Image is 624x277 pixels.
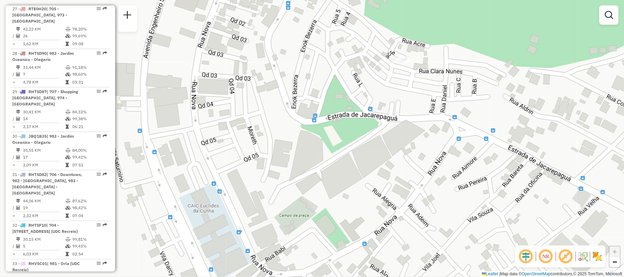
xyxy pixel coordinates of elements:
[72,204,107,211] td: 98,42%
[613,247,617,256] span: +
[103,223,107,227] em: Rota exportada
[103,89,107,93] em: Rota exportada
[482,272,498,276] a: Leaflet
[12,51,74,62] span: 28 -
[72,33,107,39] td: 99,69%
[72,243,107,250] td: 99,43%
[12,212,16,219] td: =
[65,148,71,152] i: % de utilização do peso
[23,123,65,130] td: 2,17 KM
[103,261,107,265] em: Rota exportada
[97,134,101,138] em: Opções
[23,40,65,47] td: 1,62 KM
[65,214,69,218] i: Tempo total em rota
[12,79,16,86] td: =
[23,154,65,161] td: 17
[16,110,20,114] i: Distância Total
[12,223,78,234] span: | 704 - [STREET_ADDRESS] (UDC Recreio)
[65,72,71,76] i: % de utilização da cubagem
[28,223,46,228] span: RHT5F10
[12,6,67,24] span: 27 -
[12,40,16,47] td: =
[97,7,101,11] em: Opções
[72,236,107,243] td: 99,81%
[103,134,107,138] em: Rota exportada
[23,109,65,115] td: 30,41 KM
[12,51,74,62] span: | 983 - Jardim Oceanico - Olegario
[16,72,20,76] i: Total de Atividades
[393,56,410,63] div: Atividade não roteirizada - FRANCISCO ERIBERTO D
[72,79,107,86] td: 03:31
[518,248,534,265] span: Ocultar deslocamento
[97,51,101,55] em: Opções
[12,172,82,196] span: | 706 - Downtown, 982 - [GEOGRAPHIC_DATA], 983 - [GEOGRAPHIC_DATA] - [GEOGRAPHIC_DATA]
[12,89,78,106] span: 29 -
[16,244,20,248] i: Total de Atividades
[72,162,107,168] td: 07:51
[610,247,620,257] a: Zoom in
[65,206,71,210] i: % de utilização da cubagem
[12,71,16,78] td: /
[16,34,20,38] i: Total de Atividades
[577,251,588,262] img: Fluxo de ruas
[12,172,82,196] span: 31 -
[65,155,71,159] i: % de utilização da cubagem
[72,71,107,78] td: 98,60%
[12,134,74,145] span: | 983 - Jardim Oceanico - Olegario
[72,147,107,154] td: 84,00%
[23,162,65,168] td: 2,09 KM
[23,115,65,122] td: 14
[592,251,603,262] img: Exibir/Ocultar setores
[12,154,16,161] td: /
[72,40,107,47] td: 09:08
[103,7,107,11] em: Rota exportada
[103,172,107,176] em: Rota exportada
[65,237,71,241] i: % de utilização do peso
[12,261,80,272] span: 33 -
[121,8,134,24] a: Nova sessão e pesquisa
[23,79,65,86] td: 4,78 KM
[12,223,78,234] span: 32 -
[16,117,20,121] i: Total de Atividades
[72,251,107,257] td: 02:54
[16,155,20,159] i: Total de Atividades
[65,27,71,31] i: % de utilização do peso
[97,89,101,93] em: Opções
[72,198,107,204] td: 87,62%
[97,261,101,265] em: Opções
[16,65,20,70] i: Distância Total
[23,26,65,33] td: 42,22 KM
[613,257,617,266] span: −
[65,42,69,46] i: Tempo total em rota
[23,204,65,211] td: 19
[72,109,107,115] td: 84,32%
[28,89,47,94] span: RHT5D87
[72,123,107,130] td: 06:21
[65,163,69,167] i: Tempo total em rota
[23,251,65,257] td: 6,03 KM
[97,172,101,176] em: Opções
[12,204,16,211] td: /
[12,134,74,145] span: 30 -
[12,251,16,257] td: =
[16,27,20,31] i: Distância Total
[610,257,620,267] a: Zoom out
[16,199,20,203] i: Distância Total
[23,198,65,204] td: 44,06 KM
[97,223,101,227] em: Opções
[28,51,47,56] span: RHT5D90
[12,6,67,24] span: | 705 - [GEOGRAPHIC_DATA], 973 - [GEOGRAPHIC_DATA]
[103,51,107,55] em: Rota exportada
[28,134,47,139] span: JBQ1B35
[28,6,46,11] span: RTE0H20
[16,206,20,210] i: Total de Atividades
[23,71,65,78] td: 7
[23,64,65,71] td: 33,44 KM
[12,33,16,39] td: /
[23,212,65,219] td: 2,32 KM
[65,125,69,129] i: Tempo total em rota
[499,272,500,276] span: |
[12,243,16,250] td: /
[558,248,574,265] span: Exibir rótulo
[23,33,65,39] td: 26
